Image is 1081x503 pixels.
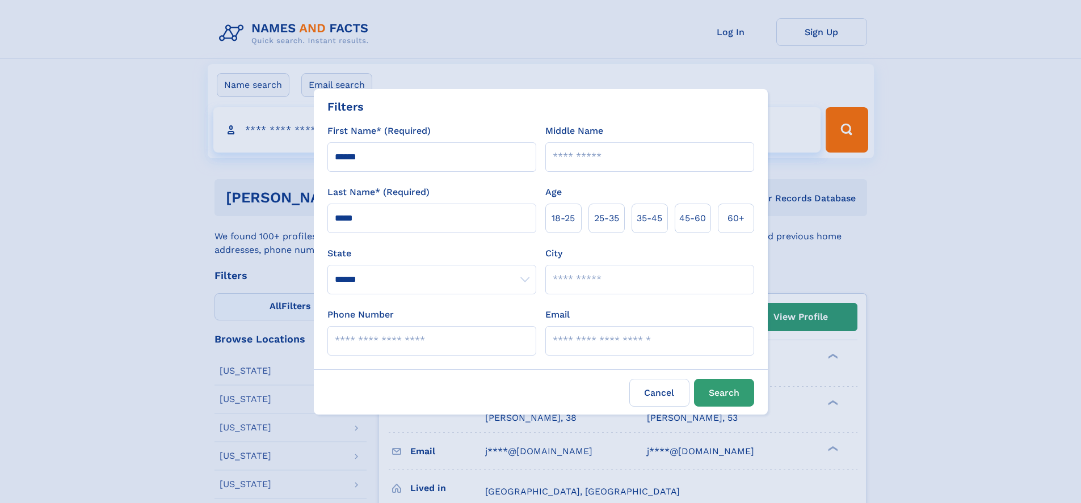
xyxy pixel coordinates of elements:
[545,185,562,199] label: Age
[637,212,662,225] span: 35‑45
[327,308,394,322] label: Phone Number
[679,212,706,225] span: 45‑60
[327,185,430,199] label: Last Name* (Required)
[552,212,575,225] span: 18‑25
[629,379,689,407] label: Cancel
[694,379,754,407] button: Search
[545,124,603,138] label: Middle Name
[594,212,619,225] span: 25‑35
[545,308,570,322] label: Email
[327,98,364,115] div: Filters
[727,212,744,225] span: 60+
[327,247,536,260] label: State
[545,247,562,260] label: City
[327,124,431,138] label: First Name* (Required)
